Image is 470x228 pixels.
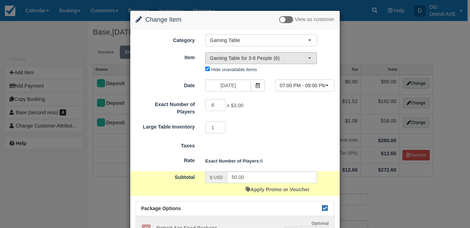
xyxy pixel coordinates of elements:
[130,51,200,61] label: Item
[130,154,200,164] label: Rate
[275,80,334,91] button: 07:00 PM - 09:00 PM
[130,34,200,44] label: Category
[295,17,334,22] span: View as customer
[130,140,200,150] label: Taxes
[205,158,260,164] strong: Exact Number of Players
[145,16,181,23] span: Change Item
[141,206,181,211] span: Package Options
[227,103,243,109] span: x $3.00
[280,82,325,89] span: 07:00 PM - 09:00 PM
[211,67,257,72] label: Hide unavailable items
[130,80,200,89] label: Date
[205,99,226,111] input: Exact Number of Players
[210,175,223,180] small: $ USD
[210,55,308,62] span: Gaming Table for 3-6 People (6)
[205,122,226,133] input: Large Table Inventory
[200,155,340,167] div: 6
[130,121,200,131] label: Large Table Inventory
[205,34,317,46] button: Gaming Table
[130,171,200,181] label: Subtotal
[210,37,308,44] span: Gaming Table
[130,98,200,115] label: Exact Number of Players
[246,187,309,192] a: Apply Promo or Voucher
[311,221,329,226] strong: Optional
[205,52,317,64] button: Gaming Table for 3-6 People (6)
